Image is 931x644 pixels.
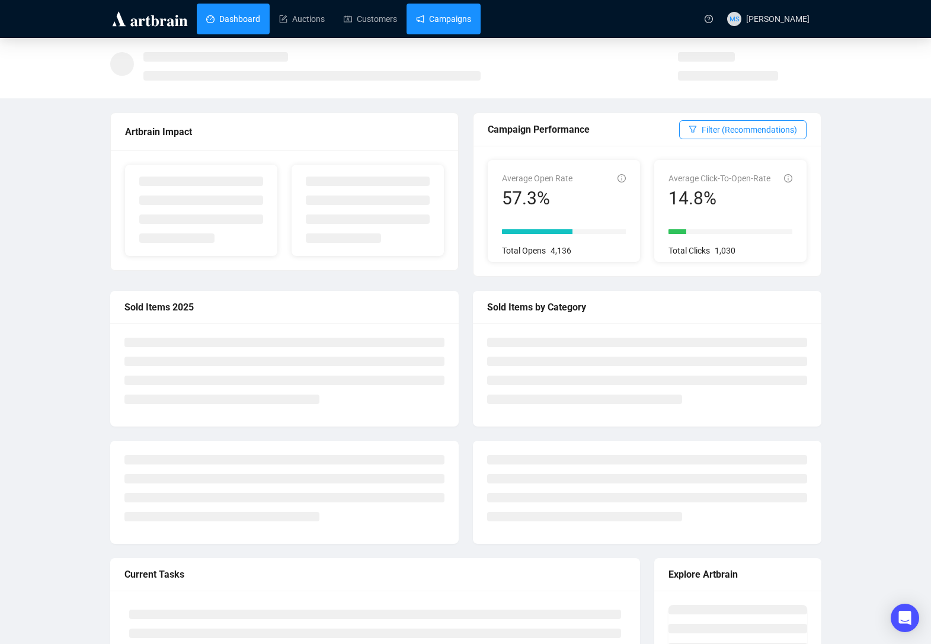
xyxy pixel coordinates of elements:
div: Artbrain Impact [125,124,444,139]
a: Auctions [279,4,325,34]
button: Filter (Recommendations) [679,120,807,139]
div: 14.8% [668,187,770,210]
span: Average Open Rate [502,174,572,183]
span: info-circle [618,174,626,182]
span: filter [689,125,697,133]
div: Open Intercom Messenger [891,604,919,632]
div: Sold Items by Category [487,300,807,315]
span: 1,030 [715,246,735,255]
img: logo [110,9,190,28]
div: Sold Items 2025 [124,300,444,315]
span: Average Click-To-Open-Rate [668,174,770,183]
span: question-circle [705,15,713,23]
div: Current Tasks [124,567,626,582]
span: [PERSON_NAME] [746,14,810,24]
span: Filter (Recommendations) [702,123,797,136]
span: Total Clicks [668,246,710,255]
div: Campaign Performance [488,122,679,137]
a: Dashboard [206,4,260,34]
span: Total Opens [502,246,546,255]
div: Explore Artbrain [668,567,807,582]
span: info-circle [784,174,792,182]
a: Campaigns [416,4,471,34]
span: MS [730,14,739,24]
span: 4,136 [551,246,571,255]
a: Customers [344,4,397,34]
div: 57.3% [502,187,572,210]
